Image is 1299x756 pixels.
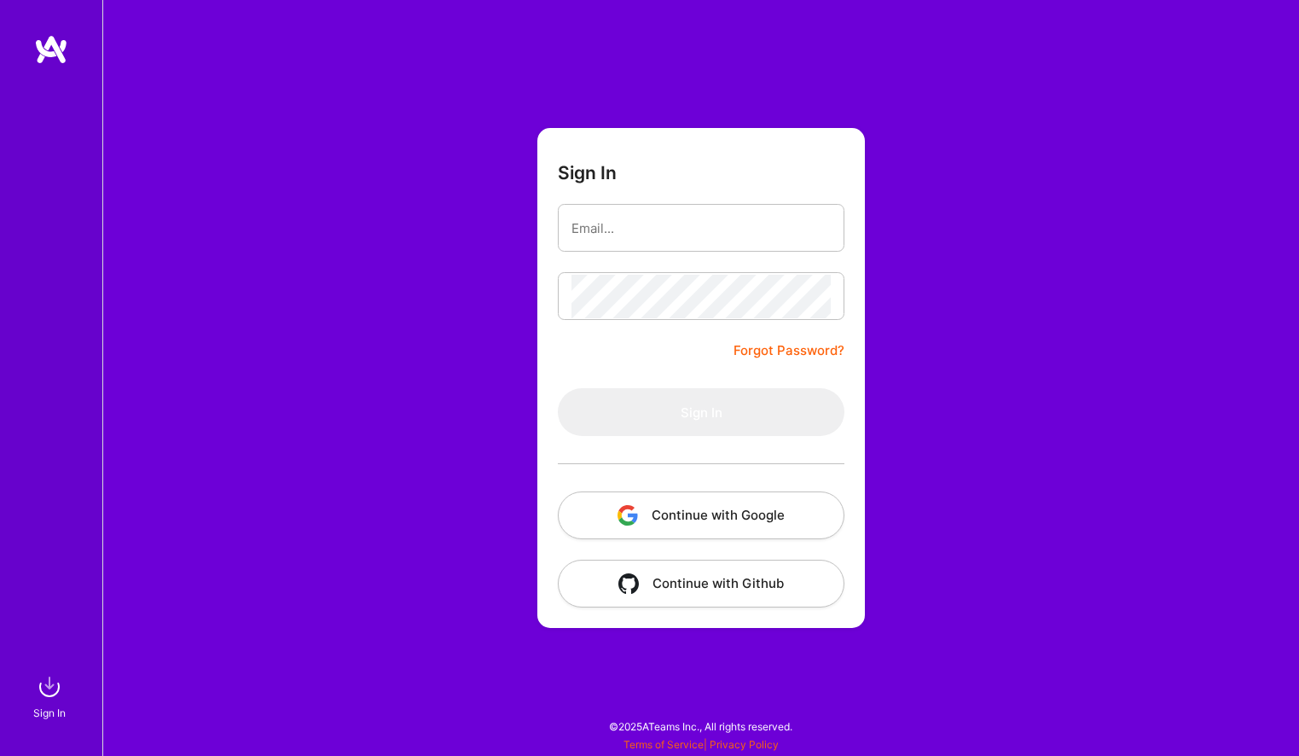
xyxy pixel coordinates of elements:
img: icon [618,505,638,526]
div: © 2025 ATeams Inc., All rights reserved. [102,705,1299,747]
img: logo [34,34,68,65]
img: icon [618,573,639,594]
h3: Sign In [558,162,617,183]
button: Continue with Github [558,560,844,608]
button: Continue with Google [558,491,844,539]
span: | [623,738,779,751]
a: Privacy Policy [710,738,779,751]
button: Sign In [558,388,844,436]
img: sign in [32,670,67,704]
div: Sign In [33,704,66,722]
a: Terms of Service [623,738,704,751]
a: Forgot Password? [734,340,844,361]
a: sign inSign In [36,670,67,722]
input: Email... [571,206,831,250]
